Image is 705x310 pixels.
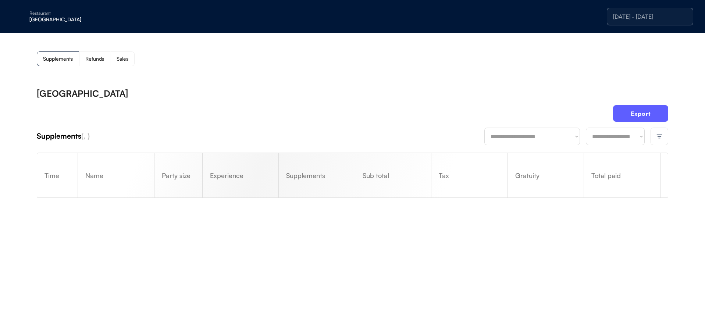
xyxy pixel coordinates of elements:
[584,172,660,179] div: Total paid
[203,172,279,179] div: Experience
[15,11,26,22] img: yH5BAEAAAAALAAAAAABAAEAAAIBRAA7
[85,56,104,61] div: Refunds
[431,172,508,179] div: Tax
[656,133,663,140] img: filter-lines.svg
[37,89,128,98] div: [GEOGRAPHIC_DATA]
[37,172,78,179] div: Time
[154,172,202,179] div: Party size
[29,17,122,22] div: [GEOGRAPHIC_DATA]
[279,172,355,179] div: Supplements
[78,172,152,179] div: Name
[117,56,128,61] div: Sales
[37,131,484,141] div: Supplements
[355,172,431,179] div: Sub total
[613,105,668,122] button: Export
[29,11,122,15] div: Restaurant
[81,131,90,140] font: (, )
[43,56,73,61] div: Supplements
[508,172,584,179] div: Gratuity
[613,14,687,19] div: [DATE] - [DATE]
[661,156,668,195] div: Refund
